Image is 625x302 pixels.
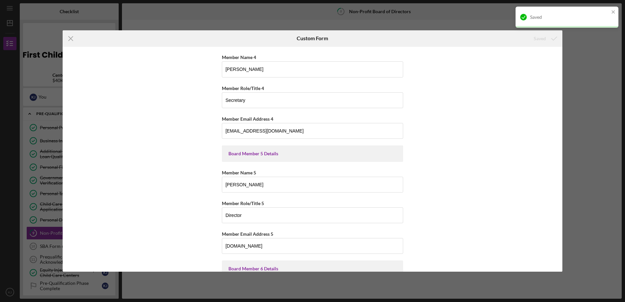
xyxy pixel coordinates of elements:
[222,231,273,237] label: Member Email Address 5
[297,35,328,41] h6: Custom Form
[222,116,273,122] label: Member Email Address 4
[527,32,562,45] button: Saved
[222,54,256,60] label: Member Name 4
[222,200,264,206] label: Member Role/Title 5
[228,266,397,271] div: Board Member 6 Details
[611,9,616,15] button: close
[534,32,546,45] div: Saved
[228,151,397,156] div: Board Member 5 Details
[530,15,609,20] div: Saved
[222,170,256,175] label: Member Name 5
[222,85,264,91] label: Member Role/Title 4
